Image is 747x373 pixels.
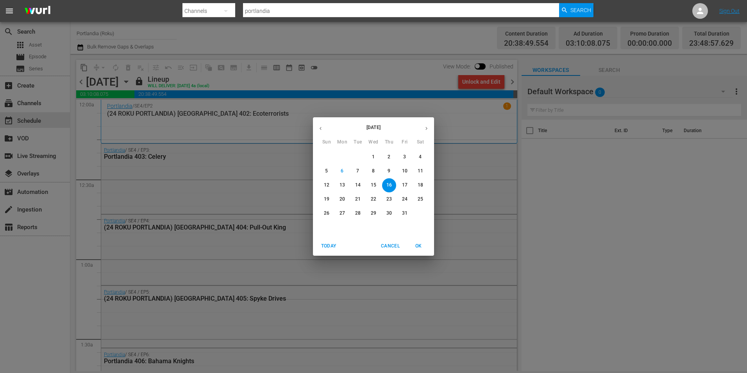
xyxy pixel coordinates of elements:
span: Fri [398,138,412,146]
button: 16 [382,178,396,192]
p: 10 [402,168,407,174]
button: 14 [351,178,365,192]
button: 21 [351,192,365,206]
p: 3 [403,154,406,160]
img: ans4CAIJ8jUAAAAAAAAAAAAAAAAAAAAAAAAgQb4GAAAAAAAAAAAAAAAAAAAAAAAAJMjXAAAAAAAAAAAAAAAAAAAAAAAAgAT5G... [19,2,56,20]
button: 7 [351,164,365,178]
p: 6 [341,168,343,174]
span: Search [570,3,591,17]
p: 16 [386,182,392,188]
button: 24 [398,192,412,206]
button: 3 [398,150,412,164]
p: 23 [386,196,392,203]
p: 4 [419,154,422,160]
p: 12 [324,182,329,188]
button: 27 [335,206,349,221]
p: 30 [386,210,392,217]
button: 28 [351,206,365,221]
button: Today [316,240,341,253]
button: 11 [413,164,427,178]
p: 8 [372,168,375,174]
button: 26 [320,206,334,221]
a: Sign Out [719,8,740,14]
p: 21 [355,196,361,203]
button: 13 [335,178,349,192]
button: 6 [335,164,349,178]
p: 13 [340,182,345,188]
button: OK [406,240,431,253]
p: 1 [372,154,375,160]
p: 7 [356,168,359,174]
p: 29 [371,210,376,217]
button: 29 [366,206,381,221]
p: 27 [340,210,345,217]
p: 26 [324,210,329,217]
button: 30 [382,206,396,221]
span: Sun [320,138,334,146]
p: 11 [418,168,423,174]
button: 1 [366,150,381,164]
button: 18 [413,178,427,192]
button: 2 [382,150,396,164]
p: [DATE] [328,124,419,131]
button: 4 [413,150,427,164]
button: 31 [398,206,412,221]
p: 28 [355,210,361,217]
p: 9 [388,168,390,174]
span: OK [409,242,428,250]
p: 20 [340,196,345,203]
span: Sat [413,138,427,146]
p: 18 [418,182,423,188]
button: 9 [382,164,396,178]
p: 5 [325,168,328,174]
span: Cancel [381,242,400,250]
p: 14 [355,182,361,188]
button: 8 [366,164,381,178]
p: 15 [371,182,376,188]
button: 12 [320,178,334,192]
p: 17 [402,182,407,188]
span: menu [5,6,14,16]
button: 15 [366,178,381,192]
span: Today [319,242,338,250]
p: 22 [371,196,376,203]
button: 25 [413,192,427,206]
span: Mon [335,138,349,146]
p: 19 [324,196,329,203]
button: 19 [320,192,334,206]
span: Thu [382,138,396,146]
button: 23 [382,192,396,206]
p: 2 [388,154,390,160]
button: 20 [335,192,349,206]
p: 31 [402,210,407,217]
p: 24 [402,196,407,203]
button: 22 [366,192,381,206]
p: 25 [418,196,423,203]
button: Cancel [378,240,403,253]
span: Tue [351,138,365,146]
button: 17 [398,178,412,192]
button: 5 [320,164,334,178]
span: Wed [366,138,381,146]
button: 10 [398,164,412,178]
